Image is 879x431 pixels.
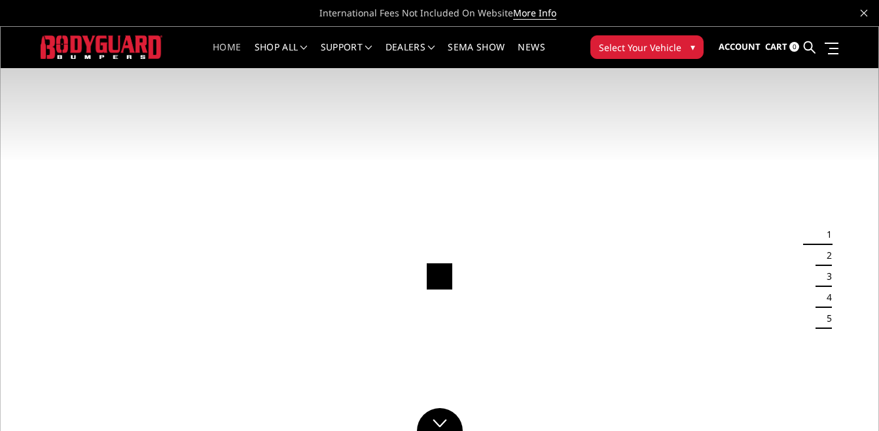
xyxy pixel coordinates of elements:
[513,7,556,20] a: More Info
[321,43,372,68] a: Support
[765,29,799,65] a: Cart 0
[819,308,832,329] button: 5 of 5
[41,35,163,60] img: BODYGUARD BUMPERS
[819,287,832,308] button: 4 of 5
[255,43,308,68] a: shop all
[448,43,505,68] a: SEMA Show
[819,224,832,245] button: 1 of 5
[719,41,761,52] span: Account
[599,41,681,54] span: Select Your Vehicle
[789,42,799,52] span: 0
[819,266,832,287] button: 3 of 5
[518,43,545,68] a: News
[691,40,695,54] span: ▾
[213,43,241,68] a: Home
[386,43,435,68] a: Dealers
[765,41,787,52] span: Cart
[590,35,704,59] button: Select Your Vehicle
[819,245,832,266] button: 2 of 5
[417,408,463,431] a: Click to Down
[719,29,761,65] a: Account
